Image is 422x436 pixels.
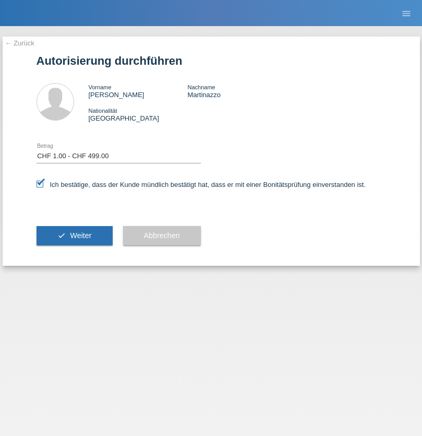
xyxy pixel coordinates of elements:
[401,8,412,19] i: menu
[123,226,201,246] button: Abbrechen
[57,231,66,240] i: check
[89,108,117,114] span: Nationalität
[70,231,91,240] span: Weiter
[37,226,113,246] button: check Weiter
[5,39,34,47] a: ← Zurück
[187,84,215,90] span: Nachname
[89,84,112,90] span: Vorname
[187,83,286,99] div: Martinazzo
[144,231,180,240] span: Abbrechen
[89,83,188,99] div: [PERSON_NAME]
[37,181,366,188] label: Ich bestätige, dass der Kunde mündlich bestätigt hat, dass er mit einer Bonitätsprüfung einversta...
[396,10,417,16] a: menu
[37,54,386,67] h1: Autorisierung durchführen
[89,107,188,122] div: [GEOGRAPHIC_DATA]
